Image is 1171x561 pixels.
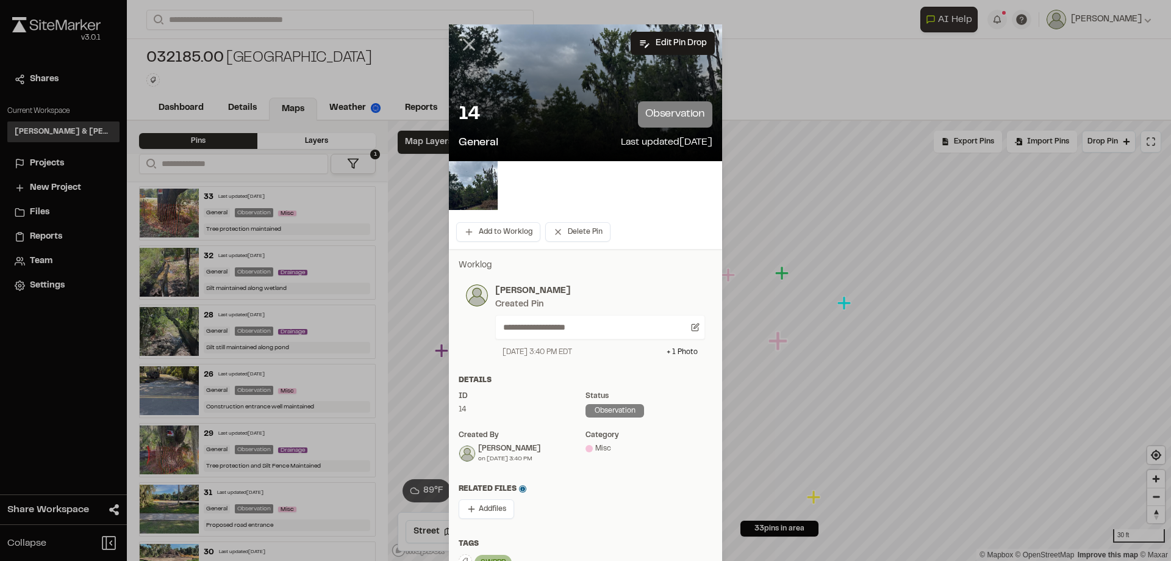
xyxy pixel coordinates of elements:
div: Misc [585,443,712,454]
div: Details [459,375,712,386]
p: observation [638,101,712,128]
div: on [DATE] 3:40 PM [478,454,540,463]
div: Status [585,391,712,402]
p: General [459,135,498,151]
div: [DATE] 3:40 PM EDT [503,347,572,358]
p: Last updated [DATE] [621,135,712,151]
span: Related Files [459,483,526,494]
div: 14 [459,404,585,415]
button: Addfiles [459,499,514,519]
img: photo [466,284,488,306]
button: Add to Worklog [456,222,540,242]
p: [PERSON_NAME] [495,284,705,298]
p: Worklog [459,259,712,272]
div: category [585,430,712,441]
div: Tags [459,538,712,549]
div: Created by [459,430,585,441]
span: Add files [479,504,506,515]
div: observation [585,404,644,418]
div: Created Pin [495,298,543,311]
img: Lance Stroble [459,446,475,461]
div: [PERSON_NAME] [478,443,540,454]
div: + 1 Photo [667,347,698,358]
p: 14 [459,103,479,127]
div: ID [459,391,585,402]
button: Delete Pin [545,222,611,242]
img: file [449,161,498,210]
